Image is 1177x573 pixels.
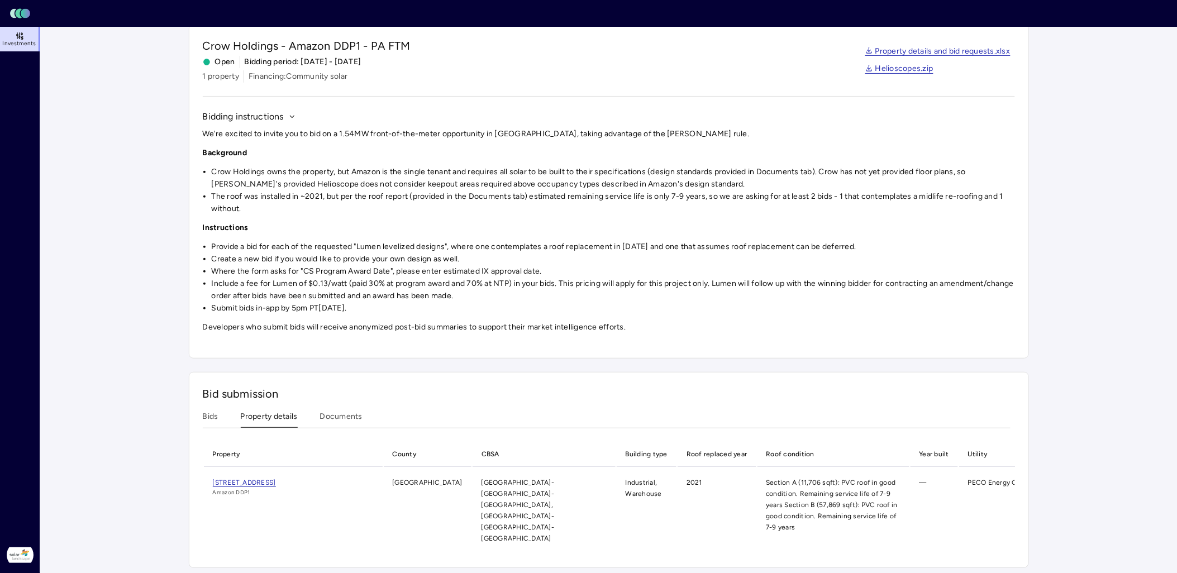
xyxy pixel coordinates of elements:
[959,442,1031,467] th: Utility
[203,128,1015,140] p: We're excited to invite you to bid on a 1.54MW front-of-the-meter opportunity in [GEOGRAPHIC_DATA...
[766,477,900,533] div: Section A (11,706 sqft): PVC roof in good condition. Remaining service life of 7-9 years Section ...
[911,468,959,553] td: —
[203,410,218,428] button: Bids
[212,278,1015,302] li: Include a fee for Lumen of $0.13/watt (paid 30% at program award and 70% at NTP) in your bids. Th...
[203,148,247,157] strong: Background
[212,166,1015,190] li: Crow Holdings owns the property, but Amazon is the single tenant and requires all solar to be bui...
[757,442,909,467] th: Roof condition
[911,442,959,467] th: Year built
[203,110,296,123] button: Bidding instructions
[203,387,279,400] span: Bid submission
[213,477,374,488] a: [STREET_ADDRESS]
[678,468,756,553] td: 2021
[865,47,1011,56] a: Property details and bid requests.xlsx
[203,38,411,54] span: Crow Holdings - Amazon DDP1 - PA FTM
[203,110,284,123] span: Bidding instructions
[203,70,240,83] span: 1 property
[384,442,471,467] th: County
[678,442,756,467] th: Roof replaced year
[473,468,616,553] td: [GEOGRAPHIC_DATA]-[GEOGRAPHIC_DATA]-[GEOGRAPHIC_DATA], [GEOGRAPHIC_DATA]-[GEOGRAPHIC_DATA]-[GEOGR...
[204,442,383,467] th: Property
[241,410,298,428] button: Property details
[213,479,276,487] span: [STREET_ADDRESS]
[865,65,933,74] a: Helioscopes.zip
[203,321,1015,333] p: Developers who submit bids will receive anonymized post-bid summaries to support their market int...
[212,265,1015,278] li: Where the form asks for "CS Program Award Date", please enter estimated IX approval date.
[320,410,363,428] button: Documents
[203,223,249,232] strong: Instructions
[959,468,1031,553] td: PECO Energy Co
[212,253,1015,265] li: Create a new bid if you would like to provide your own design as well.
[213,488,374,497] span: Amazon DDP1
[212,302,1015,314] li: Submit bids in-app by 5pm PT[DATE].
[473,442,616,467] th: CBSA
[617,442,676,467] th: Building type
[384,468,471,553] td: [GEOGRAPHIC_DATA]
[7,542,34,569] img: Solar Landscape
[2,40,36,47] span: Investments
[212,190,1015,215] li: The roof was installed in ~2021, but per the roof report (provided in the Documents tab) estimate...
[203,56,235,68] span: Open
[249,70,347,83] span: Financing: Community solar
[212,241,1015,253] li: Provide a bid for each of the requested "Lumen levelized designs", where one contemplates a roof ...
[245,56,361,68] span: Bidding period: [DATE] - [DATE]
[617,468,676,553] td: Industrial, Warehouse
